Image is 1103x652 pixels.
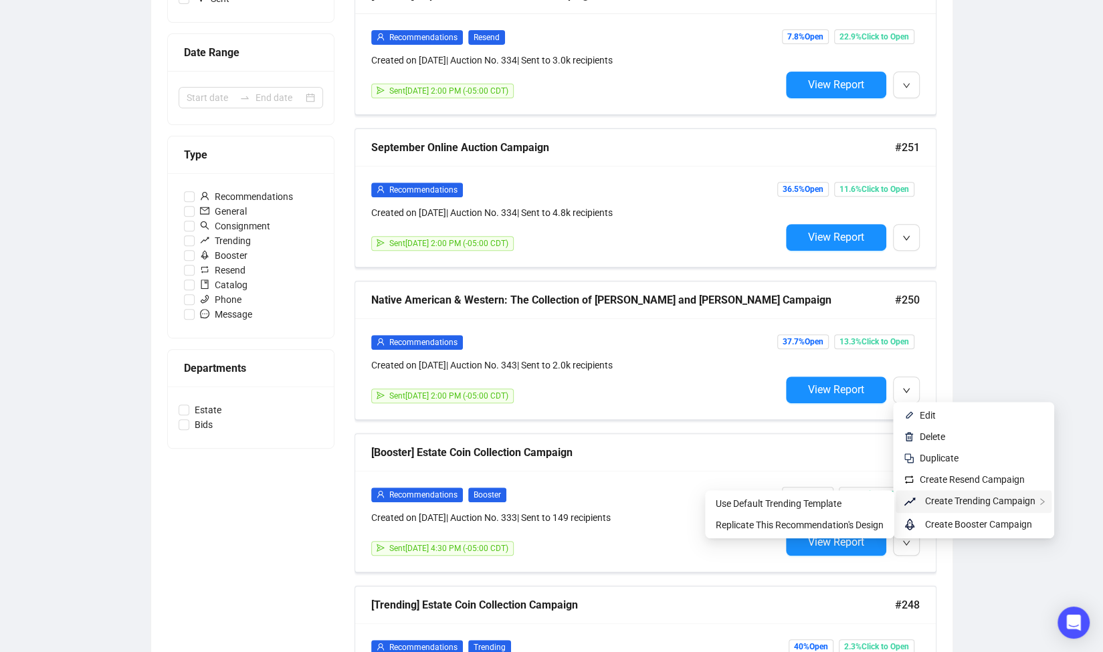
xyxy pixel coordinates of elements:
span: send [377,544,385,552]
span: 36.5% Open [777,182,829,197]
span: Estate [189,403,227,417]
div: Departments [184,360,318,376]
span: Recommendations [195,189,298,204]
span: retweet [200,265,209,274]
button: View Report [786,72,886,98]
img: svg+xml;base64,PHN2ZyB4bWxucz0iaHR0cDovL3d3dy53My5vcmcvMjAwMC9zdmciIHhtbG5zOnhsaW5rPSJodHRwOi8vd3... [904,431,914,442]
span: user [377,185,385,193]
span: send [377,391,385,399]
span: 5.7% Click to Open [839,487,914,502]
div: Date Range [184,44,318,61]
div: Native American & Western: The Collection of [PERSON_NAME] and [PERSON_NAME] Campaign [371,292,895,308]
span: Edit [920,410,936,421]
span: View Report [808,383,864,396]
span: Booster [468,487,506,502]
span: user [377,33,385,41]
span: Recommendations [389,185,458,195]
span: Delete [920,431,945,442]
span: Consignment [195,219,276,233]
span: user [377,643,385,651]
span: message [200,309,209,318]
span: to [239,92,250,103]
a: Native American & Western: The Collection of [PERSON_NAME] and [PERSON_NAME] Campaign#250userReco... [355,281,936,420]
span: 11.6% Click to Open [834,182,914,197]
span: rise [200,235,209,245]
span: Create Booster Campaign [925,519,1032,530]
span: phone [200,294,209,304]
img: svg+xml;base64,PHN2ZyB4bWxucz0iaHR0cDovL3d3dy53My5vcmcvMjAwMC9zdmciIHhtbG5zOnhsaW5rPSJodHRwOi8vd3... [904,410,914,421]
span: 82.6% Open [782,487,833,502]
div: Type [184,146,318,163]
div: Created on [DATE] | Auction No. 334 | Sent to 3.0k recipients [371,53,781,68]
a: [Booster] Estate Coin Collection Campaign#249userRecommendationsBoosterCreated on [DATE]| Auction... [355,433,936,572]
div: Created on [DATE] | Auction No. 334 | Sent to 4.8k recipients [371,205,781,220]
span: user [377,338,385,346]
span: down [902,82,910,90]
span: Phone [195,292,247,307]
span: Resend [468,30,505,45]
span: book [200,280,209,289]
div: [Booster] Estate Coin Collection Campaign [371,444,895,461]
div: [Trending] Estate Coin Collection Campaign [371,596,895,613]
a: September Online Auction Campaign#251userRecommendationsCreated on [DATE]| Auction No. 334| Sent ... [355,128,936,267]
span: #250 [895,292,920,308]
span: Sent [DATE] 2:00 PM (-05:00 CDT) [389,391,508,401]
span: Sent [DATE] 2:00 PM (-05:00 CDT) [389,239,508,248]
span: Trending [195,233,256,248]
button: View Report [786,376,886,403]
span: user [200,191,209,201]
span: View Report [808,536,864,548]
span: down [902,234,910,242]
span: Recommendations [389,33,458,42]
span: #251 [895,139,920,156]
span: Resend [195,263,251,278]
span: Sent [DATE] 4:30 PM (-05:00 CDT) [389,544,508,553]
img: svg+xml;base64,PHN2ZyB4bWxucz0iaHR0cDovL3d3dy53My5vcmcvMjAwMC9zdmciIHdpZHRoPSIyNCIgaGVpZ2h0PSIyNC... [904,453,914,463]
input: End date [256,90,303,105]
button: View Report [786,224,886,251]
span: user [377,490,385,498]
span: Use Default Trending Template [716,498,841,509]
span: Create Trending Campaign [925,496,1035,506]
span: swap-right [239,92,250,103]
img: retweet.svg [904,474,914,485]
span: Duplicate [920,453,959,463]
span: rocket [200,250,209,259]
span: down [902,387,910,395]
span: General [195,204,252,219]
span: Replicate This Recommendation's Design [716,520,884,530]
span: Bids [189,417,218,432]
span: Create Resend Campaign [920,474,1025,485]
span: down [902,539,910,547]
span: Recommendations [389,643,458,652]
span: Message [195,307,258,322]
button: View Report [786,529,886,556]
span: mail [200,206,209,215]
div: Created on [DATE] | Auction No. 343 | Sent to 2.0k recipients [371,358,781,372]
span: 13.3% Click to Open [834,334,914,349]
span: Booster [195,248,253,263]
span: 22.9% Click to Open [834,29,914,44]
span: right [1038,498,1046,506]
span: Recommendations [389,338,458,347]
div: September Online Auction Campaign [371,139,895,156]
div: Created on [DATE] | Auction No. 333 | Sent to 149 recipients [371,510,781,525]
div: Open Intercom Messenger [1058,607,1090,639]
span: #248 [895,596,920,613]
span: View Report [808,78,864,91]
span: send [377,86,385,94]
span: search [200,221,209,230]
input: Start date [187,90,234,105]
span: Catalog [195,278,253,292]
span: View Report [808,231,864,243]
span: rocket [904,516,920,532]
span: 7.8% Open [782,29,829,44]
span: rise [904,494,920,510]
span: Sent [DATE] 2:00 PM (-05:00 CDT) [389,86,508,96]
span: send [377,239,385,247]
span: 37.7% Open [777,334,829,349]
span: Recommendations [389,490,458,500]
